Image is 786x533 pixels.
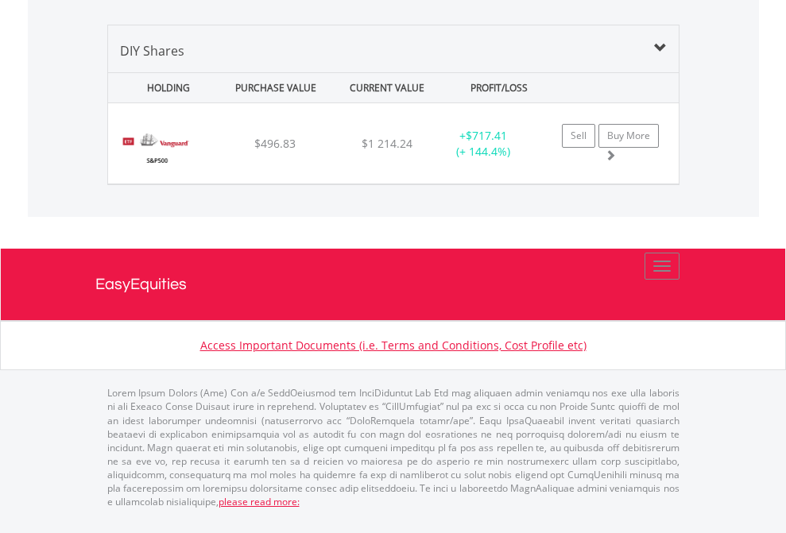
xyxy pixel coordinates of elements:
[222,73,330,102] div: PURCHASE VALUE
[120,42,184,60] span: DIY Shares
[362,136,412,151] span: $1 214.24
[333,73,441,102] div: CURRENT VALUE
[200,338,587,353] a: Access Important Documents (i.e. Terms and Conditions, Cost Profile etc)
[445,73,553,102] div: PROFIT/LOSS
[107,386,680,508] p: Lorem Ipsum Dolors (Ame) Con a/e SeddOeiusmod tem InciDiduntut Lab Etd mag aliquaen admin veniamq...
[110,73,218,102] div: HOLDING
[598,124,659,148] a: Buy More
[434,128,533,160] div: + (+ 144.4%)
[466,128,507,143] span: $717.41
[95,249,691,320] a: EasyEquities
[562,124,595,148] a: Sell
[219,495,300,508] a: please read more:
[254,136,296,151] span: $496.83
[116,123,196,180] img: EQU.US.VOO.png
